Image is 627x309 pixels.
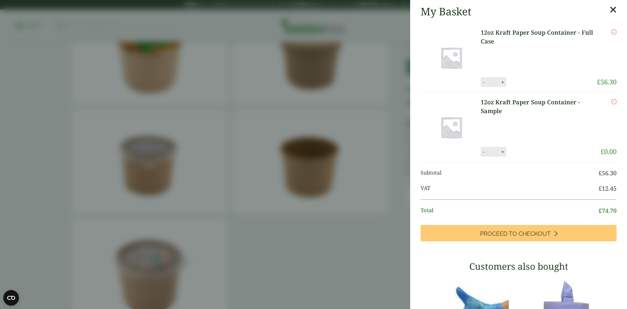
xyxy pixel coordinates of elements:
[481,149,486,155] button: -
[481,28,597,46] a: 12oz Kraft Paper Soup Container - Full Case
[421,261,617,272] h3: Customers also bought
[601,147,617,156] bdi: 0.00
[611,98,617,106] a: Remove this item
[422,98,481,157] img: Placeholder
[481,98,601,115] a: 12oz Kraft Paper Soup Container - Sample
[499,149,506,155] button: +
[599,207,602,215] span: £
[421,169,599,178] span: Subtotal
[421,225,617,241] a: Proceed to Checkout
[480,230,551,237] span: Proceed to Checkout
[421,184,599,193] span: VAT
[421,206,599,215] span: Total
[599,169,617,177] bdi: 56.30
[601,147,604,156] span: £
[597,77,601,86] span: £
[599,169,602,177] span: £
[597,77,617,86] bdi: 56.30
[611,28,617,36] a: Remove this item
[599,184,602,192] span: £
[481,79,486,85] button: -
[422,28,481,87] img: Placeholder
[599,207,617,215] bdi: 74.70
[3,290,19,306] button: Open CMP widget
[599,184,617,192] bdi: 12.45
[499,79,506,85] button: +
[421,5,471,18] h2: My Basket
